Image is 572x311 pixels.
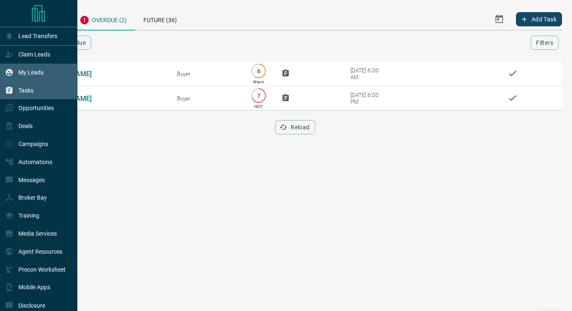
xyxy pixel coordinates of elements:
p: HOT [254,104,263,109]
div: Overdue (2) [71,8,135,31]
div: Buyer [177,70,235,77]
p: 6 [255,68,262,74]
div: [DATE] 6:00 PM [350,92,386,105]
button: Add Task [516,12,562,26]
div: Buyer [177,95,235,102]
p: 7 [255,93,262,99]
button: Select Date Range [489,9,509,29]
div: [DATE] 6:00 AM [350,67,386,80]
button: Filters [531,36,559,50]
div: Future (36) [135,8,185,30]
p: Warm [253,80,264,84]
button: Reload [275,120,315,134]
